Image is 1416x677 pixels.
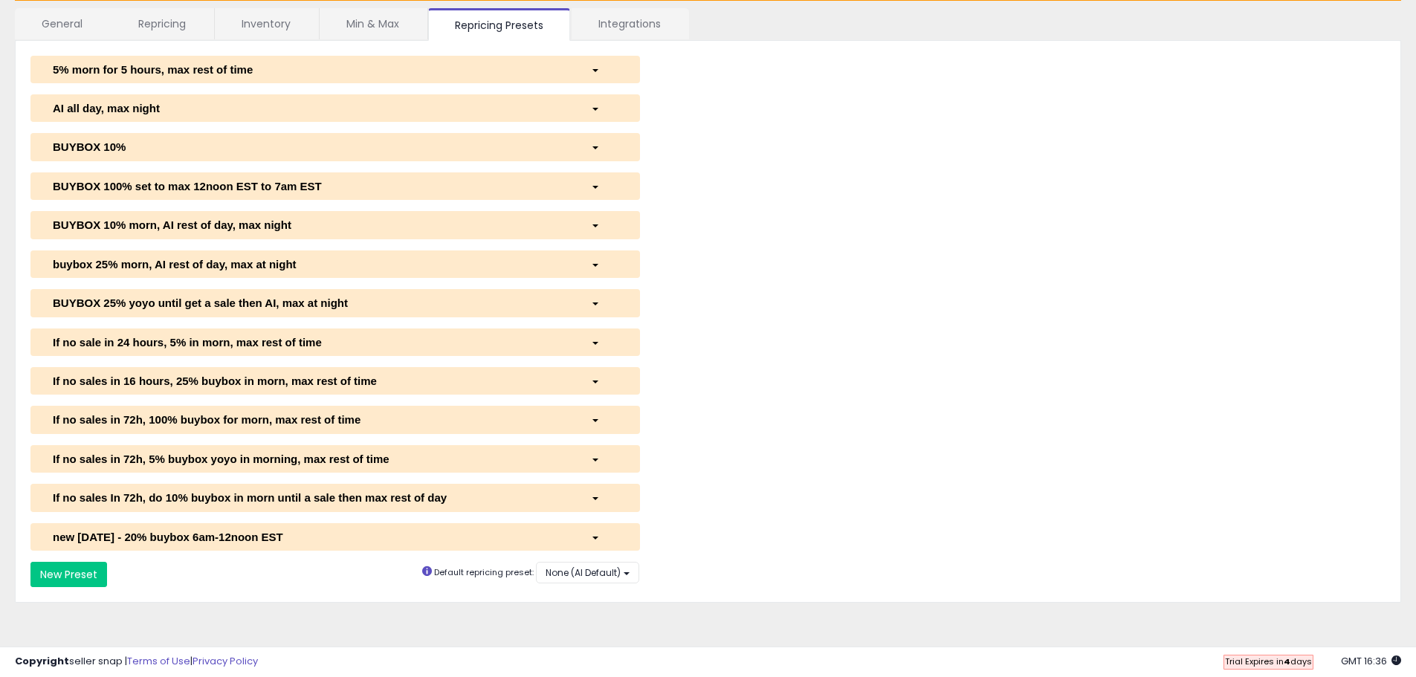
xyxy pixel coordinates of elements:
[42,451,580,467] div: If no sales in 72h, 5% buybox yoyo in morning, max rest of time
[42,62,580,77] div: 5% morn for 5 hours, max rest of time
[42,256,580,272] div: buybox 25% morn, AI rest of day, max at night
[127,654,190,668] a: Terms of Use
[30,172,640,200] button: BUYBOX 100% set to max 12noon EST to 7am EST
[42,217,580,233] div: BUYBOX 10% morn, AI rest of day, max night
[428,8,570,41] a: Repricing Presets
[30,250,640,278] button: buybox 25% morn, AI rest of day, max at night
[30,56,640,83] button: 5% morn for 5 hours, max rest of time
[30,133,640,161] button: BUYBOX 10%
[30,484,640,511] button: If no sales In 72h, do 10% buybox in morn until a sale then max rest of day
[1341,654,1401,668] span: 2025-10-13 16:36 GMT
[30,562,107,587] button: New Preset
[42,139,580,155] div: BUYBOX 10%
[546,566,621,579] span: None (AI Default)
[15,655,258,669] div: seller snap | |
[434,566,534,578] small: Default repricing preset:
[320,8,426,39] a: Min & Max
[42,373,580,389] div: If no sales in 16 hours, 25% buybox in morn, max rest of time
[30,406,640,433] button: If no sales in 72h, 100% buybox for morn, max rest of time
[111,8,213,39] a: Repricing
[42,178,580,194] div: BUYBOX 100% set to max 12noon EST to 7am EST
[42,412,580,427] div: If no sales in 72h, 100% buybox for morn, max rest of time
[30,523,640,551] button: new [DATE] - 20% buybox 6am-12noon EST
[42,490,580,505] div: If no sales In 72h, do 10% buybox in morn until a sale then max rest of day
[30,211,640,239] button: BUYBOX 10% morn, AI rest of day, max night
[42,295,580,311] div: BUYBOX 25% yoyo until get a sale then AI, max at night
[30,445,640,473] button: If no sales in 72h, 5% buybox yoyo in morning, max rest of time
[15,654,69,668] strong: Copyright
[30,289,640,317] button: BUYBOX 25% yoyo until get a sale then AI, max at night
[1225,655,1312,667] span: Trial Expires in days
[42,334,580,350] div: If no sale in 24 hours, 5% in morn, max rest of time
[30,328,640,356] button: If no sale in 24 hours, 5% in morn, max rest of time
[15,8,110,39] a: General
[30,94,640,122] button: AI all day, max night
[536,562,639,583] button: None (AI Default)
[30,367,640,395] button: If no sales in 16 hours, 25% buybox in morn, max rest of time
[572,8,688,39] a: Integrations
[1284,655,1290,667] b: 4
[42,529,580,545] div: new [DATE] - 20% buybox 6am-12noon EST
[215,8,317,39] a: Inventory
[42,100,580,116] div: AI all day, max night
[193,654,258,668] a: Privacy Policy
